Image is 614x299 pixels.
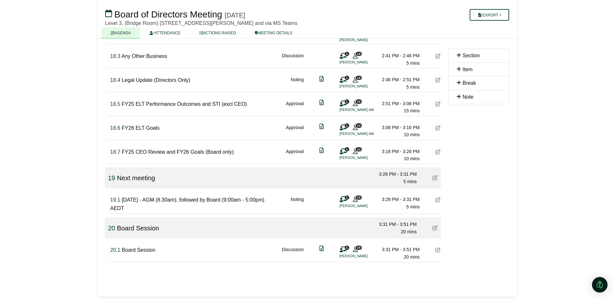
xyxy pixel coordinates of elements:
[110,149,120,155] span: Click to fine tune number
[463,94,474,100] span: Note
[374,148,420,155] div: 3:16 PM - 3:26 PM
[406,84,419,90] span: 5 mins
[406,204,419,209] span: 5 mins
[105,20,298,26] span: Level 3, (Bridge Room) [STREET_ADDRESS][PERSON_NAME] and via MS Teams
[101,27,140,39] a: AGENDA
[122,101,247,107] span: FY25 ELT Performance Outcomes and STI (excl CEO)
[291,76,304,91] div: Noting
[340,37,388,43] li: [PERSON_NAME]
[463,80,476,86] span: Break
[356,123,362,127] span: 14
[403,179,417,184] span: 5 mins
[470,9,509,21] button: Export
[340,203,388,209] li: [PERSON_NAME]
[110,125,120,131] span: Click to fine tune number
[356,99,362,104] span: 15
[340,131,388,137] li: [PERSON_NAME] AM
[340,60,388,65] li: [PERSON_NAME]
[117,225,159,232] span: Board Session
[340,253,388,259] li: [PERSON_NAME]
[122,247,155,253] span: Board Session
[356,76,362,80] span: 16
[340,107,388,113] li: [PERSON_NAME] AM
[345,195,349,200] span: 1
[110,197,264,211] span: [DATE] - AGM (8.30am), followed by Board (9:00am - 5:00pm) AEDT
[114,9,222,19] span: Board of Directors Meeting
[291,196,304,212] div: Noting
[340,155,388,161] li: [PERSON_NAME]
[110,101,120,107] span: Click to fine tune number
[122,77,190,83] span: Legal Update (Directors Only)
[282,246,304,260] div: Discussion
[345,52,349,56] span: 1
[372,221,417,228] div: 3:31 PM - 3:51 PM
[345,147,349,151] span: 1
[401,229,417,234] span: 20 mins
[404,156,419,161] span: 10 mins
[374,52,420,59] div: 2:41 PM - 2:46 PM
[345,76,349,80] span: 1
[374,100,420,107] div: 2:51 PM - 3:06 PM
[110,247,120,253] span: Click to fine tune number
[404,132,419,137] span: 10 mins
[225,11,245,19] div: [DATE]
[374,196,420,203] div: 3:26 PM - 3:31 PM
[374,124,420,131] div: 3:06 PM - 3:16 PM
[406,61,419,66] span: 5 mins
[282,52,304,67] div: Discussion
[122,149,234,155] span: FY25 CEO Review and FY26 Goals (Board only)
[372,171,417,178] div: 3:26 PM - 3:31 PM
[245,27,302,39] a: MEETING DETAILS
[463,53,480,58] span: Section
[404,108,419,113] span: 15 mins
[122,125,160,131] span: FY26 ELT Goals
[592,277,608,293] div: Open Intercom Messenger
[286,148,304,162] div: Approval
[110,197,120,203] span: Click to fine tune number
[404,254,419,260] span: 20 mins
[286,124,304,138] div: Approval
[110,53,120,59] span: Click to fine tune number
[374,246,420,253] div: 3:31 PM - 3:51 PM
[110,77,120,83] span: Click to fine tune number
[108,174,115,182] span: Click to fine tune number
[340,83,388,89] li: [PERSON_NAME]
[356,246,362,250] span: 16
[108,225,115,232] span: Click to fine tune number
[374,76,420,83] div: 2:46 PM - 2:51 PM
[345,123,349,127] span: 1
[140,27,190,39] a: ATTENDANCE
[356,52,362,56] span: 16
[356,195,362,200] span: 16
[356,147,362,151] span: 14
[117,174,155,182] span: Next meeting
[345,99,349,104] span: 1
[190,27,245,39] a: ACTIONS RAISED
[286,100,304,115] div: Approval
[345,246,349,250] span: 1
[121,53,167,59] span: Any Other Business
[463,67,473,72] span: Item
